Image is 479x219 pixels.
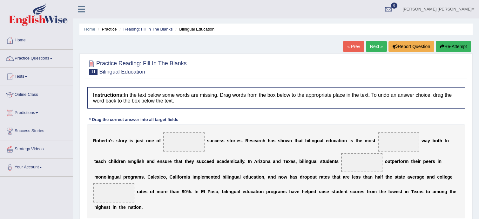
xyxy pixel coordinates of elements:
b: s [336,159,339,164]
b: b [299,159,302,164]
b: s [320,159,323,164]
li: Bilingual Education [174,26,214,32]
b: n [249,159,252,164]
b: s [293,159,296,164]
b: I [248,159,249,164]
b: p [392,159,395,164]
b: i [138,159,139,164]
b: i [305,159,306,164]
b: i [438,159,439,164]
b: a [98,159,101,164]
div: * Drag the correct answer into all target fields [87,117,181,123]
b: n [149,138,152,143]
b: h [439,138,442,143]
b: i [114,159,115,164]
b: r [234,138,235,143]
b: l [175,174,177,180]
b: n [332,159,335,164]
b: o [435,138,438,143]
b: T [283,159,286,164]
b: a [314,159,316,164]
b: o [231,138,234,143]
b: d [278,159,281,164]
b: t [438,138,440,143]
b: e [286,159,288,164]
b: m [229,159,233,164]
b: c [251,174,254,180]
b: o [120,138,123,143]
b: s [278,138,280,143]
b: A [254,159,257,164]
b: a [117,174,120,180]
b: a [179,159,181,164]
b: r [104,138,106,143]
a: Tests [0,68,73,84]
b: s [251,138,253,143]
a: Next » [366,41,387,52]
b: y [125,138,127,143]
a: Success Stories [0,122,73,138]
b: l [241,159,242,164]
b: o [400,159,403,164]
b: i [349,138,351,143]
b: y [428,138,430,143]
b: s [273,138,275,143]
b: e [152,138,154,143]
b: t [118,138,120,143]
button: Report Question [388,41,434,52]
b: a [147,159,149,164]
b: c [235,159,237,164]
b: n [109,174,112,180]
b: o [341,138,344,143]
b: o [385,159,388,164]
b: f [159,138,161,143]
b: r [182,174,184,180]
b: t [142,138,144,143]
b: i [302,159,303,164]
b: g [308,159,311,164]
b: b [305,138,308,143]
b: x [288,159,291,164]
b: n [344,138,347,143]
b: s [433,159,435,164]
b: a [268,159,271,164]
b: l [153,174,154,180]
b: e [248,138,251,143]
b: f [178,174,179,180]
b: n [211,174,213,180]
b: i [233,159,235,164]
b: u [199,159,202,164]
b: o [157,138,159,143]
b: b [99,138,102,143]
b: o [179,174,182,180]
b: t [106,138,108,143]
b: . [241,138,243,143]
b: h [280,138,283,143]
b: s [141,174,144,180]
b: e [415,159,418,164]
b: w [286,138,289,143]
b: x [157,174,159,180]
span: Drop target [378,132,419,152]
b: o [263,159,266,164]
b: g [111,174,114,180]
b: e [217,138,219,143]
b: t [213,174,215,180]
b: n [306,159,309,164]
b: m [137,174,141,180]
b: ' [110,138,111,143]
b: l [137,159,138,164]
b: e [202,174,204,180]
b: u [165,159,168,164]
b: i [418,159,419,164]
b: c [108,159,111,164]
b: e [102,138,104,143]
b: i [130,138,131,143]
b: t [174,159,176,164]
b: r [431,159,433,164]
b: y [242,159,244,164]
b: s [197,159,199,164]
b: u [317,138,320,143]
b: u [331,138,334,143]
b: p [198,174,200,180]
